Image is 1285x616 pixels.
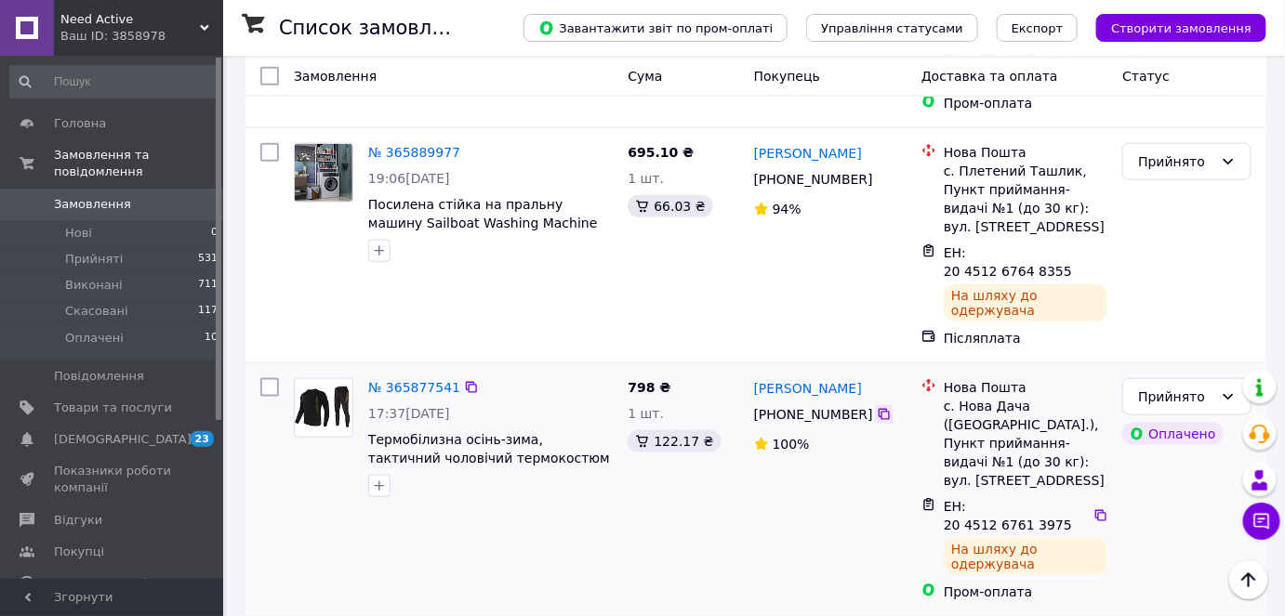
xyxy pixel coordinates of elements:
[1012,21,1064,35] span: Експорт
[60,11,200,28] span: Need Active
[754,144,862,163] a: [PERSON_NAME]
[54,544,104,560] span: Покупці
[921,69,1058,84] span: Доставка та оплата
[294,143,353,203] a: Фото товару
[54,431,192,448] span: [DEMOGRAPHIC_DATA]
[65,330,124,347] span: Оплачені
[628,145,694,160] span: 695.10 ₴
[754,379,862,398] a: [PERSON_NAME]
[773,202,801,216] span: 94%
[821,21,963,35] span: Управління статусами
[54,196,131,213] span: Замовлення
[198,251,218,268] span: 531
[754,69,820,84] span: Покупець
[944,94,1107,112] div: Пром-оплата
[1111,21,1252,35] span: Створити замовлення
[295,379,352,437] img: Фото товару
[54,115,106,132] span: Головна
[628,406,664,421] span: 1 шт.
[65,303,128,320] span: Скасовані
[750,401,877,427] div: [PHONE_NUMBER]
[1078,20,1266,34] a: Створити замовлення
[65,277,123,294] span: Виконані
[368,171,450,186] span: 19:06[DATE]
[65,251,123,268] span: Прийняті
[65,225,92,242] span: Нові
[54,147,223,180] span: Замовлення та повідомлення
[944,245,1072,279] span: ЕН: 20 4512 6764 8355
[944,583,1107,601] div: Пром-оплата
[944,143,1107,162] div: Нова Пошта
[944,397,1107,490] div: с. Нова Дача ([GEOGRAPHIC_DATA].), Пункт приймання-видачі №1 (до 30 кг): вул. [STREET_ADDRESS]
[944,162,1107,236] div: с. Плетений Ташлик, Пункт приймання-видачі №1 (до 30 кг): вул. [STREET_ADDRESS]
[1138,151,1213,172] div: Прийнято
[54,575,154,592] span: Каталог ProSale
[1122,423,1223,445] div: Оплачено
[198,277,218,294] span: 711
[750,166,877,192] div: [PHONE_NUMBER]
[54,400,172,416] span: Товари та послуги
[205,330,218,347] span: 10
[628,171,664,186] span: 1 шт.
[628,195,712,217] div: 66.03 ₴
[368,380,460,395] a: № 365877541
[806,14,978,42] button: Управління статусами
[523,14,788,42] button: Завантажити звіт по пром-оплаті
[198,303,218,320] span: 117
[294,69,377,84] span: Замовлення
[368,406,450,421] span: 17:37[DATE]
[1096,14,1266,42] button: Створити замовлення
[1122,69,1170,84] span: Статус
[944,499,1072,532] span: ЕН: 20 4512 6761 3975
[628,430,721,452] div: 122.17 ₴
[997,14,1079,42] button: Експорт
[9,65,219,98] input: Пошук
[279,17,468,39] h1: Список замовлень
[191,431,214,447] span: 23
[944,538,1107,575] div: На шляху до одержувача
[211,225,218,242] span: 0
[294,378,353,438] a: Фото товару
[1229,560,1268,599] button: Наверх
[944,284,1107,321] div: На шляху до одержувача
[628,380,670,395] span: 798 ₴
[54,463,172,496] span: Показники роботи компанії
[944,329,1107,347] div: Післяплата
[54,512,102,529] span: Відгуки
[944,378,1107,397] div: Нова Пошта
[60,28,223,45] div: Ваш ID: 3858978
[773,437,810,452] span: 100%
[1243,503,1280,540] button: Чат з покупцем
[628,69,662,84] span: Cума
[538,20,773,36] span: Завантажити звіт по пром-оплаті
[368,432,610,484] a: Термобілизна осінь-зима, тактичний чоловічий термокостюм чорно-оливковий. 2XL
[368,145,460,160] a: № 365889977
[54,368,144,385] span: Повідомлення
[295,144,352,202] img: Фото товару
[1138,387,1213,407] div: Прийнято
[368,197,598,249] a: Посилена стійка на пральну машину Sailboat Washing Machine Rack, ширина 68 см.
